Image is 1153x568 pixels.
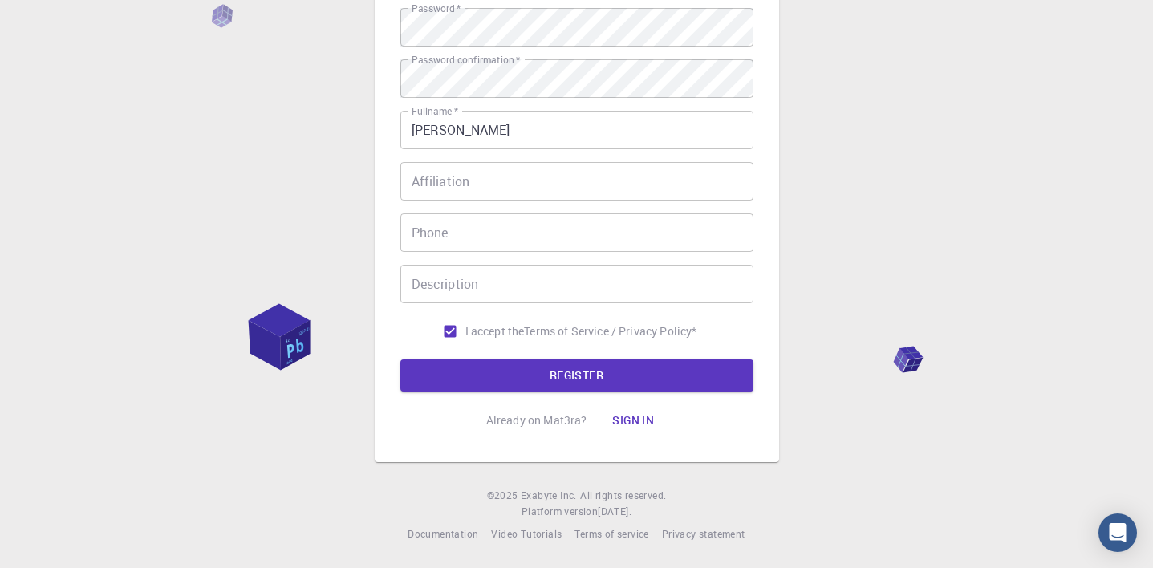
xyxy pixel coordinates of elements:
a: Terms of service [574,526,648,542]
span: All rights reserved. [580,488,666,504]
label: Fullname [412,104,458,118]
button: REGISTER [400,359,753,392]
span: Terms of service [574,527,648,540]
span: Exabyte Inc. [521,489,577,501]
button: Sign in [599,404,667,436]
span: Privacy statement [662,527,745,540]
span: © 2025 [487,488,521,504]
p: Terms of Service / Privacy Policy * [524,323,696,339]
span: I accept the [465,323,525,339]
span: Platform version [522,504,598,520]
label: Password [412,2,461,15]
span: Video Tutorials [491,527,562,540]
a: Video Tutorials [491,526,562,542]
p: Already on Mat3ra? [486,412,587,428]
a: Documentation [408,526,478,542]
span: [DATE] . [598,505,631,517]
div: Open Intercom Messenger [1098,513,1137,552]
a: Privacy statement [662,526,745,542]
a: Exabyte Inc. [521,488,577,504]
a: Terms of Service / Privacy Policy* [524,323,696,339]
label: Password confirmation [412,53,520,67]
a: [DATE]. [598,504,631,520]
span: Documentation [408,527,478,540]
